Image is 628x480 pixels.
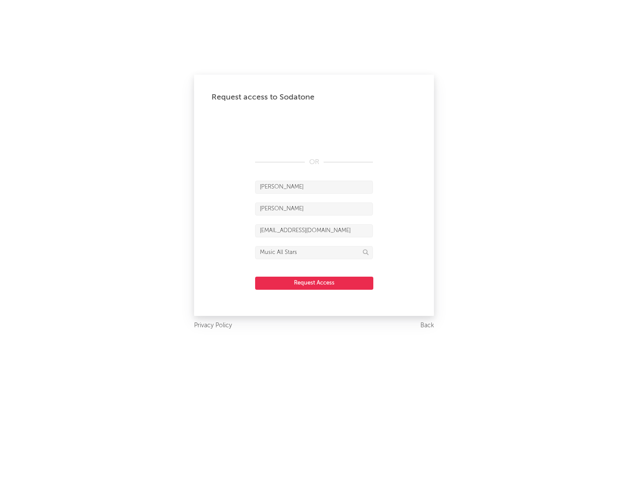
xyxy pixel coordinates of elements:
input: Last Name [255,202,373,216]
input: Division [255,246,373,259]
button: Request Access [255,277,373,290]
div: OR [255,157,373,168]
a: Privacy Policy [194,320,232,331]
input: First Name [255,181,373,194]
a: Back [420,320,434,331]
input: Email [255,224,373,237]
div: Request access to Sodatone [212,92,416,103]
